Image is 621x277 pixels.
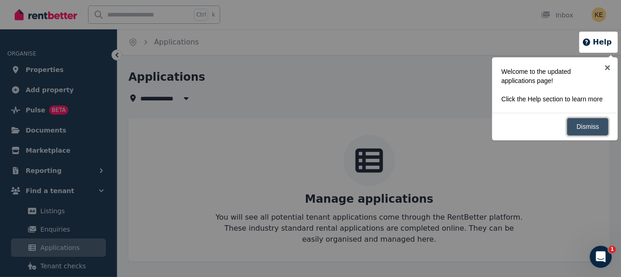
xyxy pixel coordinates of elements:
a: Dismiss [567,118,609,136]
span: 1 [609,246,616,253]
a: × [597,57,618,78]
p: Click the Help section to learn more [501,94,603,104]
p: Welcome to the updated applications page! [501,67,603,85]
button: Help [582,37,612,48]
iframe: Intercom live chat [590,246,612,268]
